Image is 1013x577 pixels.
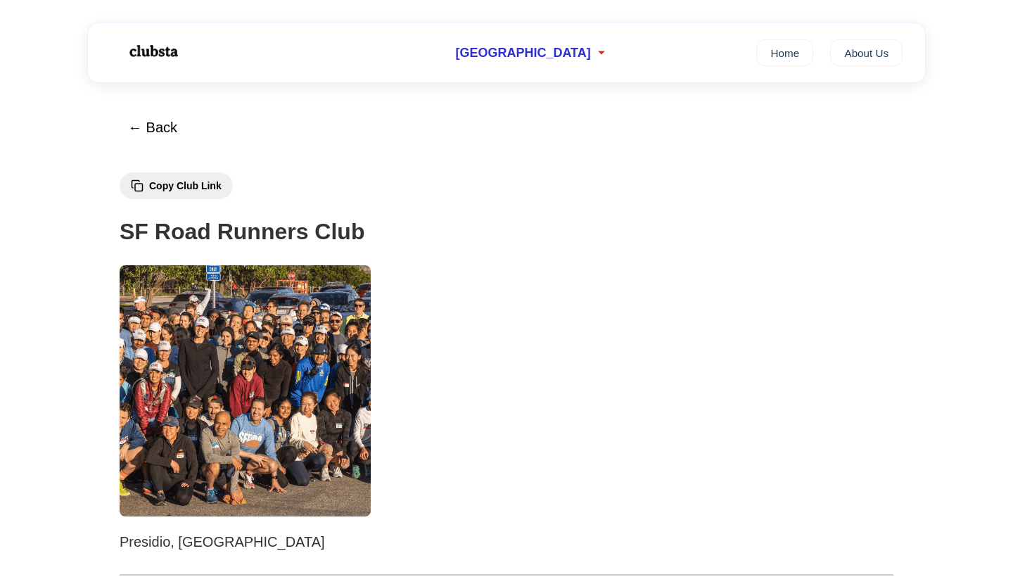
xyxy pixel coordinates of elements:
[120,111,186,144] button: ← Back
[120,531,893,553] p: Presidio, [GEOGRAPHIC_DATA]
[455,46,590,61] span: [GEOGRAPHIC_DATA]
[120,214,893,250] h1: SF Road Runners Club
[149,180,222,191] span: Copy Club Link
[756,39,813,66] a: Home
[120,265,371,516] img: SF Road Runners Club 1
[110,34,195,69] img: Logo
[830,39,903,66] a: About Us
[120,172,233,199] button: Copy Club Link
